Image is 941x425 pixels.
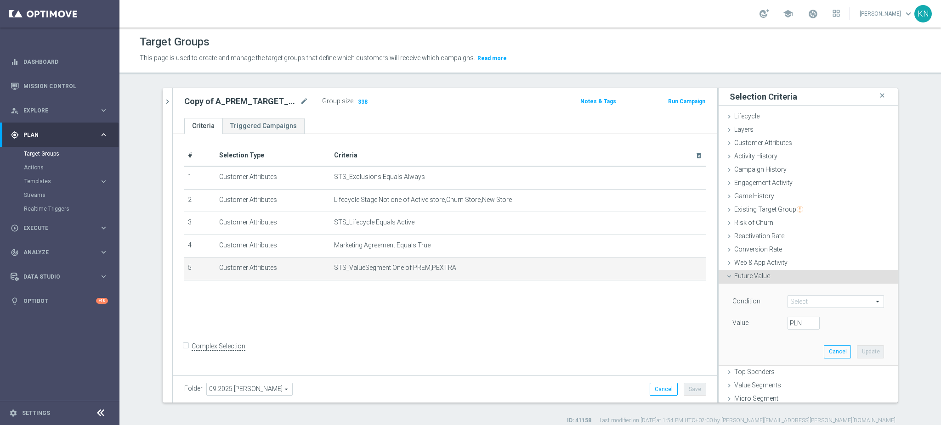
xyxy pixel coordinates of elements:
[24,150,96,157] a: Target Groups
[24,147,119,161] div: Target Groups
[24,202,119,216] div: Realtime Triggers
[222,118,305,134] a: Triggered Campaigns
[10,107,108,114] button: person_search Explore keyboard_arrow_right
[184,166,215,189] td: 1
[99,272,108,281] i: keyboard_arrow_right
[24,188,119,202] div: Streams
[10,297,108,305] button: lightbulb Optibot +10
[11,74,108,98] div: Mission Control
[10,131,108,139] button: gps_fixed Plan keyboard_arrow_right
[23,132,99,138] span: Plan
[215,212,330,235] td: Customer Attributes
[859,7,914,21] a: [PERSON_NAME]keyboard_arrow_down
[695,152,703,159] i: delete_forever
[11,248,99,257] div: Analyze
[300,96,308,107] i: mode_edit
[9,409,17,417] i: settings
[353,97,355,105] label: :
[184,145,215,166] th: #
[878,89,887,102] i: close
[23,50,108,74] a: Dashboard
[23,289,96,313] a: Optibot
[667,96,706,106] button: Run Campaign
[215,189,330,212] td: Customer Attributes
[23,74,108,98] a: Mission Control
[567,417,591,425] label: ID: 41158
[24,191,96,199] a: Streams
[163,97,172,106] i: chevron_right
[24,164,96,171] a: Actions
[334,241,431,249] span: Marketing Agreement Equals True
[11,131,19,139] i: gps_fixed
[476,53,508,63] button: Read more
[99,224,108,232] i: keyboard_arrow_right
[24,179,90,184] span: Templates
[11,297,19,305] i: lightbulb
[334,196,512,204] span: Lifecycle Stage Not one of Active store,Churn Store,New Store
[734,368,775,375] span: Top Spenders
[734,232,784,240] span: Reactivation Rate
[11,248,19,257] i: track_changes
[734,219,773,226] span: Risk of Churn
[734,126,754,133] span: Layers
[734,139,792,146] span: Customer Attributes
[10,224,108,232] button: play_circle_outline Execute keyboard_arrow_right
[734,112,760,120] span: Lifecycle
[734,179,793,186] span: Engagement Activity
[824,345,851,358] button: Cancel
[184,385,203,392] label: Folder
[184,189,215,212] td: 2
[734,192,774,200] span: Game History
[140,54,475,62] span: This page is used to create and manage the target groups that define which customers will receive...
[357,98,368,107] span: 338
[24,161,119,174] div: Actions
[334,173,425,181] span: STS_Exclusions Equals Always
[334,264,456,272] span: STS_ValueSegment One of PREM,PEXTRA
[24,178,108,185] button: Templates keyboard_arrow_right
[10,273,108,280] button: Data Studio keyboard_arrow_right
[99,177,108,186] i: keyboard_arrow_right
[857,345,884,358] button: Update
[215,235,330,257] td: Customer Attributes
[600,417,896,425] label: Last modified on [DATE] at 1:54 PM UTC+02:00 by [PERSON_NAME][EMAIL_ADDRESS][PERSON_NAME][DOMAIN_...
[790,319,799,327] label: PLN
[23,108,99,113] span: Explore
[99,130,108,139] i: keyboard_arrow_right
[732,319,748,326] lable: Value
[10,58,108,66] button: equalizer Dashboard
[734,259,788,266] span: Web & App Activity
[184,212,215,235] td: 3
[334,151,357,159] span: Criteria
[11,273,99,281] div: Data Studio
[734,206,803,213] span: Existing Target Group
[734,246,782,253] span: Conversion Rate
[11,106,19,115] i: person_search
[914,5,932,22] div: KN
[24,179,99,184] div: Templates
[22,410,50,416] a: Settings
[734,166,787,173] span: Campaign History
[650,383,678,396] button: Cancel
[163,88,172,115] button: chevron_right
[734,272,770,280] span: Future Value
[23,274,99,280] span: Data Studio
[10,249,108,256] button: track_changes Analyze keyboard_arrow_right
[903,9,913,19] span: keyboard_arrow_down
[24,174,119,188] div: Templates
[215,257,330,280] td: Customer Attributes
[23,250,99,255] span: Analyze
[684,383,706,396] button: Save
[184,257,215,280] td: 5
[184,235,215,257] td: 4
[11,224,99,232] div: Execute
[334,218,414,226] span: STS_Lifecycle Equals Active
[184,96,298,107] h2: Copy of A_PREM_TARGET_SCRATCH_EKSTRAKLASA_180725
[11,289,108,313] div: Optibot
